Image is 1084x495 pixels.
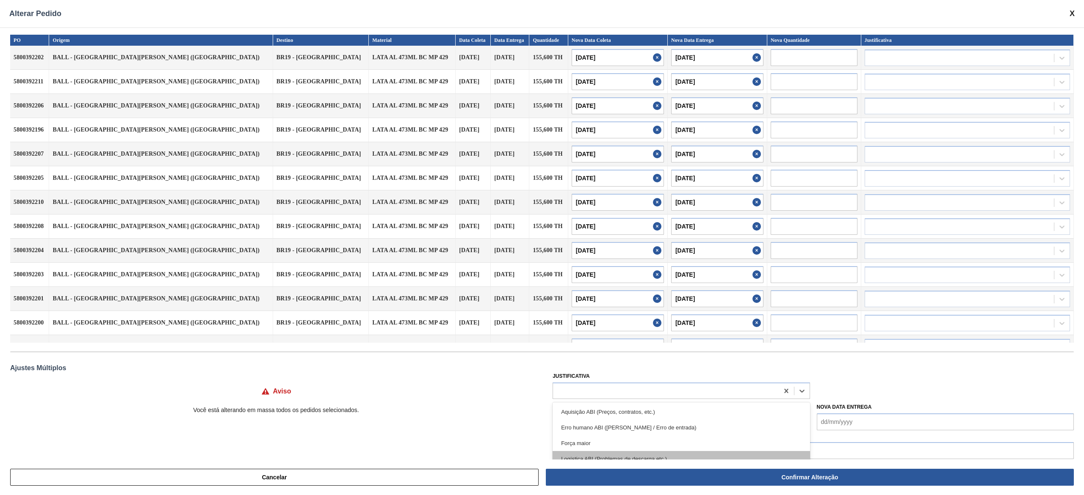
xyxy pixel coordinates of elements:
input: dd/mm/yyyy [671,73,763,90]
div: Ajustes Múltiplos [10,364,1074,372]
td: 155,600 TH [529,46,568,70]
td: [DATE] [456,46,491,70]
td: BALL - [GEOGRAPHIC_DATA][PERSON_NAME] ([GEOGRAPHIC_DATA]) [49,70,273,94]
button: Close [653,170,664,187]
td: 5800392208 [10,214,49,239]
td: 5800392205 [10,166,49,190]
td: BALL - [GEOGRAPHIC_DATA][PERSON_NAME] ([GEOGRAPHIC_DATA]) [49,263,273,287]
input: dd/mm/yyyy [572,242,664,259]
button: Close [752,290,763,307]
td: LATA AL 473ML BC MP 429 [369,118,456,142]
button: Close [653,194,664,211]
td: 5800392206 [10,94,49,118]
td: LATA AL 473ML BC MP 429 [369,263,456,287]
td: 155,600 TH [529,263,568,287]
td: LATA AL 473ML BC MP 429 [369,214,456,239]
button: Close [752,49,763,66]
input: dd/mm/yyyy [671,49,763,66]
input: dd/mm/yyyy [671,170,763,187]
div: Aquisição ABI (Preços, contratos, etc.) [553,404,810,420]
td: 155,600 TH [529,142,568,166]
button: Close [653,121,664,138]
td: 5800392202 [10,46,49,70]
td: [DATE] [491,70,529,94]
td: LATA AL 473ML BC MP 429 [369,335,456,359]
td: 155,600 TH [529,94,568,118]
button: Close [752,242,763,259]
button: Close [653,73,664,90]
input: dd/mm/yyyy [572,218,664,235]
td: 155,600 TH [529,70,568,94]
td: LATA AL 473ML BC MP 429 [369,94,456,118]
td: 5800392200 [10,311,49,335]
th: Material [369,35,456,46]
th: Nova Quantidade [767,35,861,46]
input: dd/mm/yyyy [572,121,664,138]
div: Erro humano ABI ([PERSON_NAME] / Erro de entrada) [553,420,810,435]
td: BR19 - [GEOGRAPHIC_DATA] [273,239,369,263]
td: 155,600 TH [529,214,568,239]
input: dd/mm/yyyy [572,290,664,307]
td: LATA AL 473ML BC MP 429 [369,142,456,166]
button: Close [653,338,664,355]
label: Justificativa [553,373,590,379]
td: 5800392199 [10,335,49,359]
td: 155,600 TH [529,287,568,311]
td: BR19 - [GEOGRAPHIC_DATA] [273,46,369,70]
td: BALL - [GEOGRAPHIC_DATA][PERSON_NAME] ([GEOGRAPHIC_DATA]) [49,118,273,142]
input: dd/mm/yyyy [671,338,763,355]
td: LATA AL 473ML BC MP 429 [369,311,456,335]
input: dd/mm/yyyy [572,170,664,187]
td: BR19 - [GEOGRAPHIC_DATA] [273,166,369,190]
td: 5800392207 [10,142,49,166]
input: dd/mm/yyyy [671,314,763,331]
button: Close [752,314,763,331]
th: Quantidade [529,35,568,46]
td: BR19 - [GEOGRAPHIC_DATA] [273,142,369,166]
label: Nova Data Entrega [817,404,872,410]
td: [DATE] [456,142,491,166]
td: BR19 - [GEOGRAPHIC_DATA] [273,70,369,94]
td: 5800392204 [10,239,49,263]
td: BALL - [GEOGRAPHIC_DATA][PERSON_NAME] ([GEOGRAPHIC_DATA]) [49,142,273,166]
button: Confirmar Alteração [546,469,1074,486]
button: Close [752,97,763,114]
input: dd/mm/yyyy [817,413,1074,430]
input: dd/mm/yyyy [671,242,763,259]
td: [DATE] [456,335,491,359]
td: BALL - [GEOGRAPHIC_DATA][PERSON_NAME] ([GEOGRAPHIC_DATA]) [49,287,273,311]
td: BR19 - [GEOGRAPHIC_DATA] [273,311,369,335]
td: BR19 - [GEOGRAPHIC_DATA] [273,287,369,311]
td: 5800392210 [10,190,49,214]
th: Data Coleta [456,35,491,46]
input: dd/mm/yyyy [572,338,664,355]
td: [DATE] [456,70,491,94]
td: 155,600 TH [529,118,568,142]
td: [DATE] [491,94,529,118]
td: [DATE] [491,335,529,359]
td: [DATE] [456,214,491,239]
td: BR19 - [GEOGRAPHIC_DATA] [273,190,369,214]
td: [DATE] [456,94,491,118]
td: 155,600 TH [529,190,568,214]
button: Close [653,146,664,162]
label: Observação [553,430,1074,443]
td: 155,600 TH [529,239,568,263]
td: LATA AL 473ML BC MP 429 [369,166,456,190]
th: Justificativa [861,35,1074,46]
input: dd/mm/yyyy [572,194,664,211]
td: [DATE] [491,311,529,335]
th: Origem [49,35,273,46]
input: dd/mm/yyyy [572,314,664,331]
td: [DATE] [491,142,529,166]
td: [DATE] [491,214,529,239]
td: 5800392196 [10,118,49,142]
input: dd/mm/yyyy [572,49,664,66]
td: 5800392203 [10,263,49,287]
p: Você está alterando em massa todos os pedidos selecionados. [10,407,542,413]
button: Close [653,218,664,235]
button: Close [653,97,664,114]
td: BALL - [GEOGRAPHIC_DATA][PERSON_NAME] ([GEOGRAPHIC_DATA]) [49,311,273,335]
input: dd/mm/yyyy [671,194,763,211]
input: dd/mm/yyyy [572,146,664,162]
